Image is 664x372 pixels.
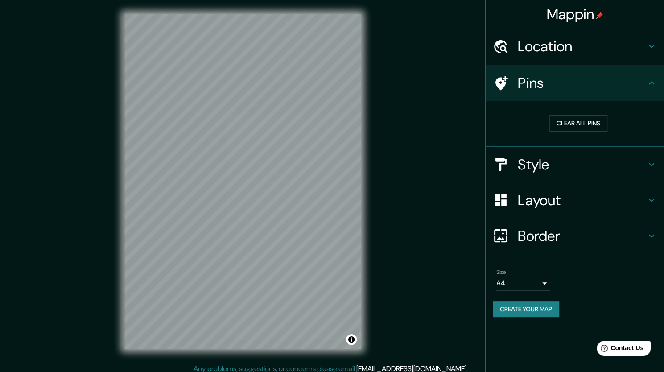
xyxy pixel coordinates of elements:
[346,334,357,345] button: Toggle attribution
[496,268,506,276] label: Size
[486,182,664,218] div: Layout
[547,5,603,23] h4: Mappin
[486,65,664,101] div: Pins
[518,191,646,209] h4: Layout
[518,156,646,174] h4: Style
[496,276,550,290] div: A4
[518,227,646,245] h4: Border
[486,147,664,182] div: Style
[518,37,646,55] h4: Location
[596,12,603,19] img: pin-icon.png
[486,29,664,64] div: Location
[585,337,654,362] iframe: Help widget launcher
[549,115,607,132] button: Clear all pins
[493,301,559,318] button: Create your map
[518,74,646,92] h4: Pins
[486,218,664,254] div: Border
[124,14,361,349] canvas: Map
